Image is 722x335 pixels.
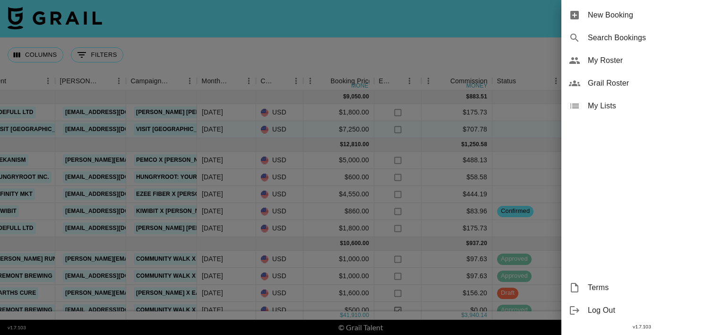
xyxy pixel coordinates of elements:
span: Grail Roster [588,78,714,89]
span: New Booking [588,9,714,21]
div: v 1.7.103 [561,322,722,332]
span: Terms [588,282,714,293]
div: Grail Roster [561,72,722,95]
div: My Roster [561,49,722,72]
div: New Booking [561,4,722,26]
span: My Lists [588,100,714,112]
div: Log Out [561,299,722,322]
span: Search Bookings [588,32,714,44]
span: My Roster [588,55,714,66]
div: My Lists [561,95,722,117]
div: Search Bookings [561,26,722,49]
span: Log Out [588,305,714,316]
div: Terms [561,276,722,299]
